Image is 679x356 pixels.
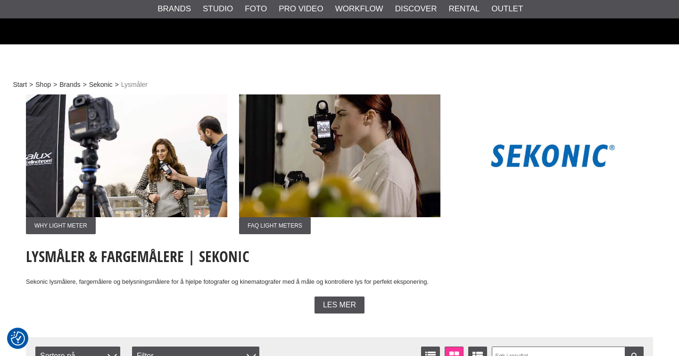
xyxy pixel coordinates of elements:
[83,80,87,90] span: >
[395,3,437,15] a: Discover
[26,217,96,234] span: Why Light Meter
[11,330,25,347] button: Samtykkepreferanser
[26,246,653,267] h1: Lysmåler & Fargemålere | Sekonic
[13,80,27,90] a: Start
[323,301,356,309] span: Les mer
[452,94,654,217] img: Ad:003 ban-sekonic-logga.jpg
[239,217,311,234] span: FAQ Light meters
[26,277,653,287] p: Sekonic lysmålere, fargemålere og belysningsmålere for å hjelpe fotografer og kinematografer med ...
[491,3,523,15] a: Outlet
[29,80,33,90] span: >
[26,94,227,234] a: Ad:001 ban-sekonic-lightmeters-003.jpgWhy Light Meter
[121,80,148,90] span: Lysmåler
[53,80,57,90] span: >
[115,80,119,90] span: >
[11,331,25,346] img: Revisit consent button
[239,94,440,234] a: Ad:002 ban-sekonic-lightmeters-002.jpgFAQ Light meters
[245,3,267,15] a: Foto
[335,3,383,15] a: Workflow
[35,80,51,90] a: Shop
[89,80,113,90] a: Sekonic
[26,94,227,217] img: Ad:001 ban-sekonic-lightmeters-003.jpg
[239,94,440,217] img: Ad:002 ban-sekonic-lightmeters-002.jpg
[203,3,233,15] a: Studio
[279,3,323,15] a: Pro Video
[59,80,80,90] a: Brands
[448,3,480,15] a: Rental
[157,3,191,15] a: Brands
